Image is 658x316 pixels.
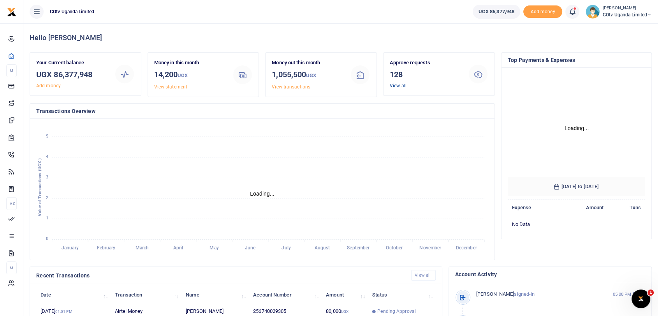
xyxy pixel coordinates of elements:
[7,9,16,14] a: logo-small logo-large logo-large
[173,245,183,251] tspan: April
[46,195,48,200] tspan: 2
[154,69,226,81] h3: 14,200
[508,177,646,196] h6: [DATE] to [DATE]
[36,271,405,280] h4: Recent Transactions
[368,286,436,303] th: Status: activate to sort column ascending
[55,309,72,314] small: 01:01 PM
[322,286,368,303] th: Amount: activate to sort column ascending
[476,290,603,298] p: signed-in
[456,245,477,251] tspan: December
[470,5,523,19] li: Wallet ballance
[36,83,61,88] a: Add money
[647,290,654,296] span: 1
[523,5,562,18] span: Add money
[250,191,274,197] text: Loading...
[272,84,310,90] a: View transactions
[181,286,249,303] th: Name: activate to sort column ascending
[209,245,218,251] tspan: May
[46,236,48,241] tspan: 0
[390,69,462,80] h3: 128
[46,175,48,180] tspan: 3
[386,245,403,251] tspan: October
[479,8,514,16] span: UGX 86,377,948
[178,72,188,78] small: UGX
[473,5,520,19] a: UGX 86,377,948
[603,5,652,12] small: [PERSON_NAME]
[245,245,256,251] tspan: June
[46,216,48,221] tspan: 1
[559,199,608,216] th: Amount
[30,34,652,42] h4: Hello [PERSON_NAME]
[36,69,108,80] h3: UGX 86,377,948
[36,107,488,115] h4: Transactions Overview
[7,7,16,17] img: logo-small
[36,59,108,67] p: Your Current balance
[608,199,645,216] th: Txns
[603,11,652,18] span: GOtv Uganda Limited
[632,290,650,308] iframe: Intercom live chat
[347,245,370,251] tspan: September
[47,8,97,15] span: GOtv Uganda Limited
[476,291,514,297] span: [PERSON_NAME]
[508,199,559,216] th: Expense
[508,56,646,64] h4: Top Payments & Expenses
[281,245,290,251] tspan: July
[306,72,316,78] small: UGX
[523,8,562,14] a: Add money
[455,270,645,279] h4: Account Activity
[37,158,42,216] text: Value of Transactions (UGX )
[249,286,322,303] th: Account Number: activate to sort column ascending
[46,154,48,159] tspan: 4
[6,197,17,210] li: Ac
[154,84,187,90] a: View statement
[62,245,79,251] tspan: January
[390,83,406,88] a: View all
[390,59,462,67] p: Approve requests
[6,261,17,274] li: M
[411,270,436,281] a: View all
[564,125,589,131] text: Loading...
[419,245,442,251] tspan: November
[272,69,344,81] h3: 1,055,500
[272,59,344,67] p: Money out this month
[36,286,111,303] th: Date: activate to sort column descending
[46,134,48,139] tspan: 5
[6,64,17,77] li: M
[111,286,181,303] th: Transaction: activate to sort column ascending
[612,291,645,298] small: 05:00 PM [DATE]
[508,216,646,232] td: No data
[315,245,330,251] tspan: August
[586,5,600,19] img: profile-user
[586,5,652,19] a: profile-user [PERSON_NAME] GOtv Uganda Limited
[523,5,562,18] li: Toup your wallet
[97,245,116,251] tspan: February
[154,59,226,67] p: Money in this month
[135,245,149,251] tspan: March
